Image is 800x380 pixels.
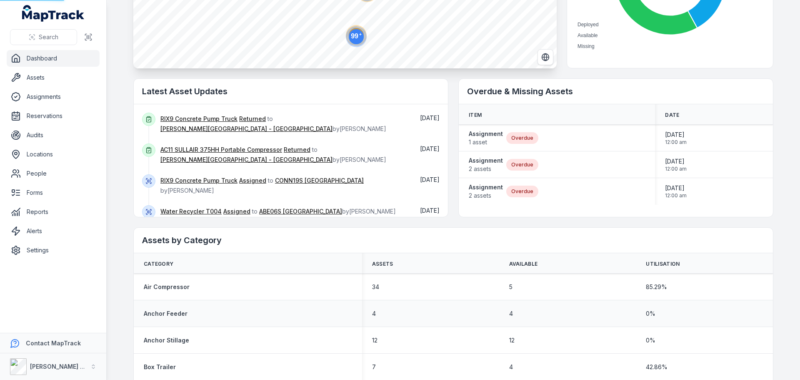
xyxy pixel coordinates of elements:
a: People [7,165,100,182]
a: Assignment2 assets [469,156,503,173]
a: Box Trailer [144,363,176,371]
a: AC11 SULLAIR 375HH Portable Compressor [160,146,282,154]
button: Switch to Satellite View [537,49,553,65]
span: to by [PERSON_NAME] [160,115,386,132]
a: Dashboard [7,50,100,67]
a: Assignment2 assets [469,183,503,200]
strong: [PERSON_NAME] Group [30,363,98,370]
span: 2 assets [469,191,503,200]
a: Audits [7,127,100,143]
span: [DATE] [665,131,687,139]
span: [DATE] [665,157,687,166]
time: 9/2/2025, 12:00:00 AM [665,157,687,172]
span: 42.86 % [646,363,667,371]
a: Water Recycler T004 [160,207,222,216]
span: [DATE] [420,145,440,152]
span: 85.29 % [646,283,667,291]
a: CONN19S [GEOGRAPHIC_DATA] [275,176,364,185]
span: 34 [372,283,379,291]
time: 9/5/2025, 1:18:45 PM [420,145,440,152]
span: Item [469,112,482,118]
span: Available [577,33,597,38]
a: Forms [7,184,100,201]
span: 1 asset [469,138,503,146]
a: RIX9 Concrete Pump Truck [160,115,237,123]
span: 4 [509,363,513,371]
a: Returned [239,115,266,123]
span: [DATE] [420,176,440,183]
span: 12:00 am [665,192,687,199]
a: Alerts [7,223,100,239]
time: 9/5/2025, 10:58:58 AM [420,176,440,183]
time: 8/25/2025, 12:00:00 AM [665,184,687,199]
span: [DATE] [420,207,440,214]
div: Overdue [506,186,538,197]
span: 12:00 am [665,139,687,146]
span: Search [39,33,58,41]
span: 4 [509,310,513,318]
a: RIX9 Concrete Pump Truck [160,176,237,185]
span: 5 [509,283,512,291]
time: 9/5/2025, 1:54:19 PM [420,114,440,121]
span: Category [144,261,173,267]
button: Search [10,29,77,45]
a: Assigned [223,207,250,216]
a: Reservations [7,108,100,124]
a: Reports [7,204,100,220]
tspan: + [359,32,362,37]
a: MapTrack [22,5,85,22]
a: Assignments [7,88,100,105]
span: 2 assets [469,165,503,173]
span: [DATE] [420,114,440,121]
span: Available [509,261,538,267]
a: Air Compressor [144,283,190,291]
a: Assigned [239,176,266,185]
span: 12 [372,336,377,345]
strong: Assignment [469,183,503,191]
span: to by [PERSON_NAME] [160,146,386,163]
a: ABE06S [GEOGRAPHIC_DATA] [259,207,342,216]
time: 7/31/2025, 12:00:00 AM [665,131,687,146]
span: to by [PERSON_NAME] [160,208,396,215]
div: Overdue [506,159,538,171]
time: 9/5/2025, 10:45:12 AM [420,207,440,214]
a: Anchor Feeder [144,310,187,318]
span: 0 % [646,336,655,345]
span: Utilisation [646,261,680,267]
h2: Overdue & Missing Assets [467,86,765,97]
span: 4 [372,310,376,318]
strong: Assignment [469,156,503,165]
span: Assets [372,261,393,267]
a: Anchor Stillage [144,336,189,345]
span: [DATE] [665,184,687,192]
span: 0 % [646,310,655,318]
a: Assets [7,69,100,86]
span: Missing [577,43,595,49]
span: to by [PERSON_NAME] [160,177,364,194]
div: Overdue [506,132,538,144]
span: Date [665,112,679,118]
span: 12 [509,336,515,345]
text: 99 [351,32,362,40]
h2: Assets by Category [142,234,765,246]
strong: Assignment [469,130,503,138]
span: 7 [372,363,376,371]
a: [PERSON_NAME][GEOGRAPHIC_DATA] - [GEOGRAPHIC_DATA] [160,125,332,133]
a: [PERSON_NAME][GEOGRAPHIC_DATA] - [GEOGRAPHIC_DATA] [160,156,332,164]
a: Returned [284,146,310,154]
strong: Contact MapTrack [26,340,81,347]
a: Locations [7,146,100,163]
h2: Latest Asset Updates [142,86,440,97]
a: Settings [7,242,100,259]
a: Assignment1 asset [469,130,503,146]
span: Deployed [577,22,599,28]
span: 12:00 am [665,166,687,172]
